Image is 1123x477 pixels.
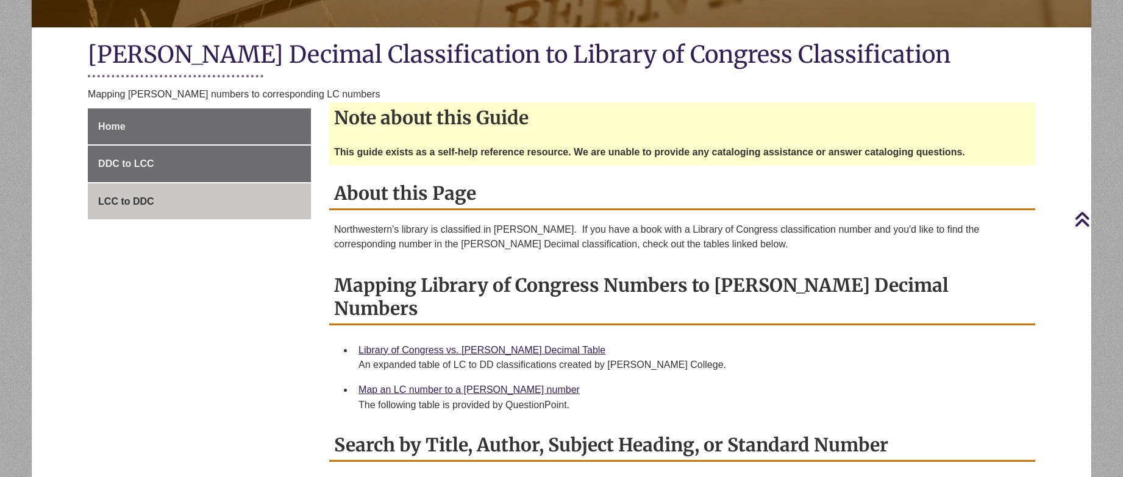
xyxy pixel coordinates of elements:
h1: [PERSON_NAME] Decimal Classification to Library of Congress Classification [88,40,1035,72]
h2: Note about this Guide [329,102,1035,133]
span: LCC to DDC [98,196,154,207]
a: Map an LC number to a [PERSON_NAME] number [358,384,580,395]
p: Northwestern's library is classified in [PERSON_NAME]. If you have a book with a Library of Congr... [334,222,1030,252]
div: An expanded table of LC to DD classifications created by [PERSON_NAME] College. [358,358,1025,372]
span: DDC to LCC [98,158,154,169]
h2: Search by Title, Author, Subject Heading, or Standard Number [329,429,1035,462]
h2: About this Page [329,178,1035,210]
a: DDC to LCC [88,146,311,182]
a: Back to Top [1074,211,1120,227]
h2: Mapping Library of Congress Numbers to [PERSON_NAME] Decimal Numbers [329,270,1035,325]
a: Library of Congress vs. [PERSON_NAME] Decimal Table [358,345,605,355]
a: Home [88,108,311,145]
div: The following table is provided by QuestionPoint. [358,398,1025,412]
span: Home [98,121,125,132]
a: LCC to DDC [88,183,311,220]
span: Mapping [PERSON_NAME] numbers to corresponding LC numbers [88,89,380,99]
div: Guide Page Menu [88,108,311,220]
strong: This guide exists as a self-help reference resource. We are unable to provide any cataloging assi... [334,147,965,157]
